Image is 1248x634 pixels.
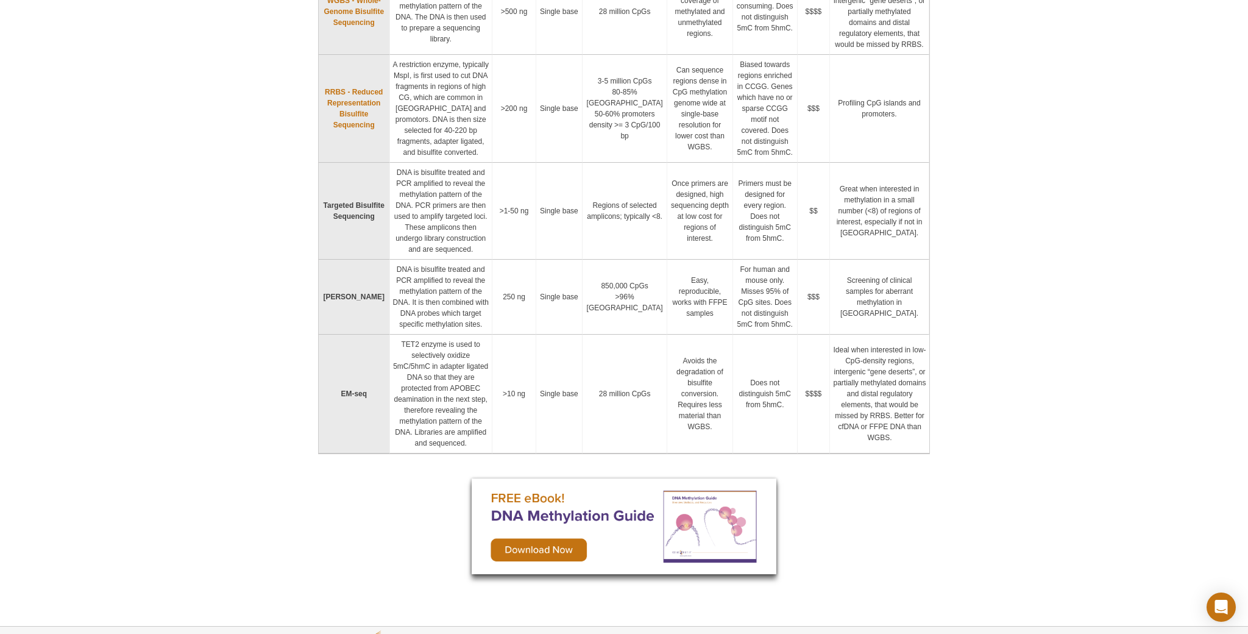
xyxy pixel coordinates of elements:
a: RRBS - Reduced Representation Bisulfite Sequencing [322,87,386,130]
td: Great when interested in methylation in a small number (<8) of regions of interest, especially if... [830,163,929,260]
td: TET2 enzyme is used to selectively oxidize 5mC/5hmC in adapter ligated DNA so that they are prote... [390,335,492,454]
td: $$ [798,163,830,260]
td: >1‑50 ng [492,163,536,260]
td: Easy, reproducible, works with FFPE samples [667,260,732,335]
strong: Targeted Bisulfite Sequencing [324,201,385,221]
td: $$$$ [798,335,830,454]
strong: [PERSON_NAME] [323,293,385,301]
td: Single base [536,163,583,260]
td: Regions of selected amplicons; typically <8. [583,163,667,260]
td: Once primers are designed, high sequencing depth at low cost for regions of interest. [667,163,732,260]
td: For human and mouse only. Misses 95% of CpG sites. Does not distinguish 5mC from 5hmC. [733,260,798,335]
td: 850,000 CpGs >96% [GEOGRAPHIC_DATA] [583,260,667,335]
td: Ideal when interested in low-CpG-density regions, intergenic “gene deserts”, or partially methyla... [830,335,929,454]
td: Avoids the degradation of bisulfite conversion. Requires less material than WGBS. [667,335,732,454]
td: Profiling CpG islands and promoters. [830,55,929,163]
td: Biased towards regions enriched in CCGG. Genes which have no or sparse CCGG motif not covered. Do... [733,55,798,163]
td: Does not distinguish 5mC from 5hmC. [733,335,798,454]
td: DNA is bisulfite treated and PCR amplified to reveal the methylation pattern of the DNA. PCR prim... [390,163,492,260]
td: Primers must be designed for every region. Does not distinguish 5mC from 5hmC. [733,163,798,260]
td: >10 ng [492,335,536,454]
td: Single base [536,260,583,335]
td: 28 million CpGs [583,335,667,454]
div: Open Intercom Messenger [1207,593,1236,622]
img: DNA Methylation eBook [472,479,776,574]
td: Single base [536,55,583,163]
td: A restriction enzyme, typically MspI, is first used to cut DNA fragments in regions of high CG, w... [390,55,492,163]
td: DNA is bisulfite treated and PCR amplified to reveal the methylation pattern of the DNA. It is th... [390,260,492,335]
strong: EM-seq [341,390,367,398]
td: $$$ [798,260,830,335]
td: >200 ng [492,55,536,163]
td: Single base [536,335,583,454]
td: Screening of clinical samples for aberrant methylation in [GEOGRAPHIC_DATA]. [830,260,929,335]
td: $$$ [798,55,830,163]
td: Can sequence regions dense in CpG methylation genome wide at single-base resolution for lower cos... [667,55,732,163]
td: 3-5 million CpGs 80-85% [GEOGRAPHIC_DATA] 50-60% promoters density >= 3 CpG/100 bp [583,55,667,163]
td: 250 ng [492,260,536,335]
